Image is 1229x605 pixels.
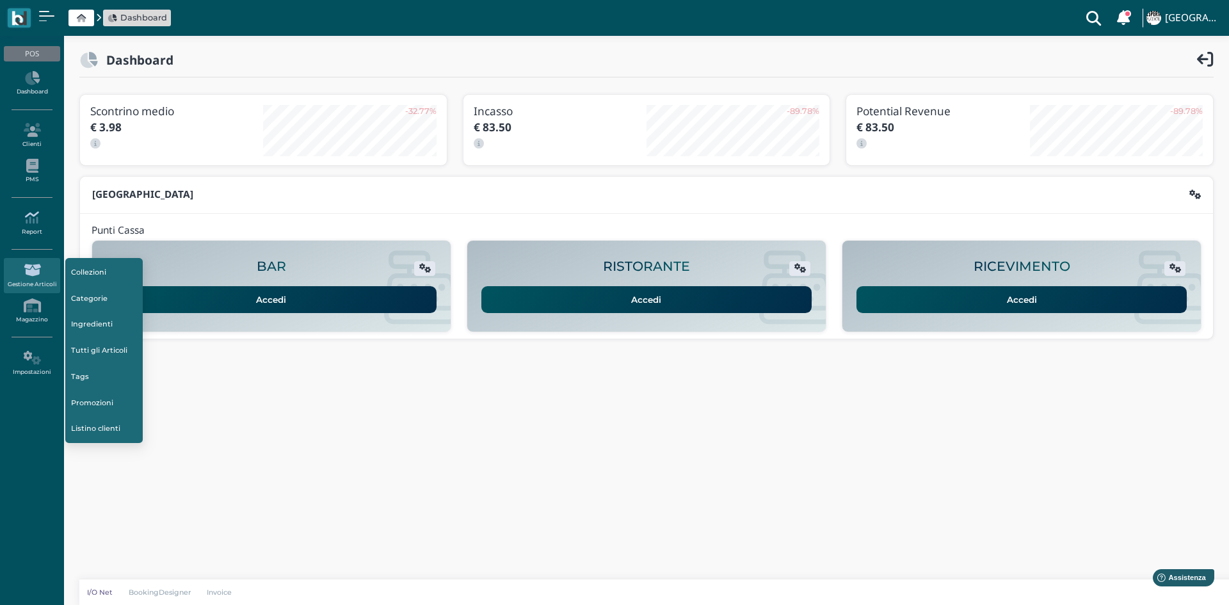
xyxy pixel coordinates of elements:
[108,12,167,24] a: Dashboard
[4,118,60,153] a: Clienti
[98,53,173,67] h2: Dashboard
[4,66,60,101] a: Dashboard
[92,225,145,236] h4: Punti Cassa
[1145,3,1221,33] a: ... [GEOGRAPHIC_DATA]
[12,11,26,26] img: logo
[4,293,60,328] a: Magazzino
[65,391,143,415] a: Promozioni
[4,154,60,189] a: PMS
[474,105,647,117] h3: Incasso
[257,259,286,274] h2: BAR
[603,259,690,274] h2: RISTORANTE
[65,260,143,284] a: Collezioni
[106,286,437,313] a: Accedi
[974,259,1070,274] h2: RICEVIMENTO
[481,286,812,313] a: Accedi
[4,346,60,381] a: Impostazioni
[1165,13,1221,24] h4: [GEOGRAPHIC_DATA]
[120,12,167,24] span: Dashboard
[1146,11,1161,25] img: ...
[4,258,60,293] a: Gestione Articoli
[1138,565,1218,594] iframe: Help widget launcher
[38,10,84,20] span: Assistenza
[65,286,143,311] a: Categorie
[474,120,511,134] b: € 83.50
[92,188,193,201] b: [GEOGRAPHIC_DATA]
[65,312,143,337] a: Ingredienti
[65,364,143,389] a: Tags
[4,206,60,241] a: Report
[65,417,143,441] a: Listino clienti
[4,46,60,61] div: POS
[90,105,263,117] h3: Scontrino medio
[856,286,1187,313] a: Accedi
[856,120,894,134] b: € 83.50
[90,120,122,134] b: € 3.98
[856,105,1029,117] h3: Potential Revenue
[65,339,143,363] a: Tutti gli Articoli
